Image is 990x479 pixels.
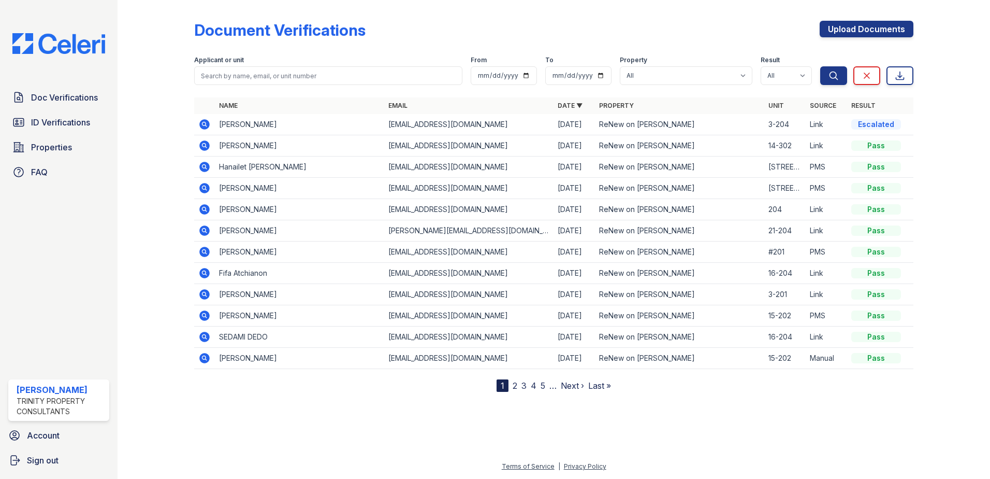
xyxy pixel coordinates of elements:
td: 3-204 [764,114,806,135]
td: ReNew on [PERSON_NAME] [595,220,764,242]
td: [DATE] [554,263,595,284]
td: [PERSON_NAME] [215,242,384,263]
td: [PERSON_NAME] [215,178,384,199]
a: ID Verifications [8,112,109,133]
a: Terms of Service [502,462,555,470]
div: | [558,462,560,470]
a: Result [851,102,876,109]
td: [PERSON_NAME] [215,199,384,220]
div: Pass [851,332,901,342]
td: [EMAIL_ADDRESS][DOMAIN_NAME] [384,348,554,369]
td: ReNew on [PERSON_NAME] [595,263,764,284]
a: Privacy Policy [564,462,606,470]
div: Pass [851,353,901,363]
div: Document Verifications [194,21,366,39]
td: [PERSON_NAME] [215,220,384,242]
td: [EMAIL_ADDRESS][DOMAIN_NAME] [384,305,554,327]
td: Fifa Atchianon [215,263,384,284]
div: Pass [851,162,901,172]
span: Sign out [27,454,59,467]
td: [DATE] [554,135,595,157]
td: [DATE] [554,242,595,263]
td: 16-204 [764,327,806,348]
td: Link [806,327,847,348]
td: [DATE] [554,199,595,220]
label: Property [620,56,647,64]
a: Name [219,102,238,109]
td: Link [806,284,847,305]
a: Last » [588,381,611,391]
div: Pass [851,226,901,236]
a: Property [599,102,634,109]
td: [DATE] [554,178,595,199]
td: ReNew on [PERSON_NAME] [595,327,764,348]
td: [DATE] [554,305,595,327]
td: [EMAIL_ADDRESS][DOMAIN_NAME] [384,114,554,135]
td: SEDAMI DEDO [215,327,384,348]
td: [EMAIL_ADDRESS][DOMAIN_NAME] [384,284,554,305]
div: Escalated [851,119,901,130]
a: FAQ [8,162,109,182]
a: Upload Documents [820,21,913,37]
td: 204 [764,199,806,220]
td: ReNew on [PERSON_NAME] [595,242,764,263]
td: ReNew on [PERSON_NAME] [595,178,764,199]
a: Source [810,102,836,109]
a: 3 [521,381,527,391]
td: [DATE] [554,157,595,178]
div: 1 [497,379,508,392]
span: … [549,379,557,392]
td: Link [806,114,847,135]
td: [DATE] [554,114,595,135]
a: Email [388,102,407,109]
td: Hanailet [PERSON_NAME] [215,157,384,178]
span: Properties [31,141,72,153]
td: ReNew on [PERSON_NAME] [595,199,764,220]
td: #201 [764,242,806,263]
td: [STREET_ADDRESS] [764,157,806,178]
td: [PERSON_NAME] [215,305,384,327]
span: FAQ [31,166,48,178]
td: [STREET_ADDRESS] [764,178,806,199]
label: To [545,56,554,64]
span: Account [27,429,60,442]
td: PMS [806,242,847,263]
td: [EMAIL_ADDRESS][DOMAIN_NAME] [384,242,554,263]
td: 15-202 [764,305,806,327]
input: Search by name, email, or unit number [194,66,462,85]
td: [EMAIL_ADDRESS][DOMAIN_NAME] [384,178,554,199]
img: CE_Logo_Blue-a8612792a0a2168367f1c8372b55b34899dd931a85d93a1a3d3e32e68fde9ad4.png [4,33,113,54]
td: [DATE] [554,284,595,305]
div: Pass [851,183,901,193]
div: Pass [851,289,901,300]
td: 3-201 [764,284,806,305]
a: Unit [768,102,784,109]
td: ReNew on [PERSON_NAME] [595,284,764,305]
td: ReNew on [PERSON_NAME] [595,114,764,135]
button: Sign out [4,450,113,471]
label: Result [761,56,780,64]
a: Properties [8,137,109,158]
td: [PERSON_NAME] [215,135,384,157]
td: [EMAIL_ADDRESS][DOMAIN_NAME] [384,263,554,284]
div: [PERSON_NAME] [17,384,105,396]
a: Next › [561,381,584,391]
td: [DATE] [554,327,595,348]
td: [EMAIL_ADDRESS][DOMAIN_NAME] [384,199,554,220]
td: ReNew on [PERSON_NAME] [595,135,764,157]
td: Manual [806,348,847,369]
td: ReNew on [PERSON_NAME] [595,305,764,327]
td: Link [806,263,847,284]
a: Doc Verifications [8,87,109,108]
td: PMS [806,157,847,178]
td: [PERSON_NAME][EMAIL_ADDRESS][DOMAIN_NAME] [384,220,554,242]
td: Link [806,135,847,157]
td: 15-202 [764,348,806,369]
label: From [471,56,487,64]
td: [DATE] [554,348,595,369]
div: Pass [851,268,901,278]
td: PMS [806,305,847,327]
td: ReNew on [PERSON_NAME] [595,157,764,178]
div: Trinity Property Consultants [17,396,105,417]
td: [DATE] [554,220,595,242]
